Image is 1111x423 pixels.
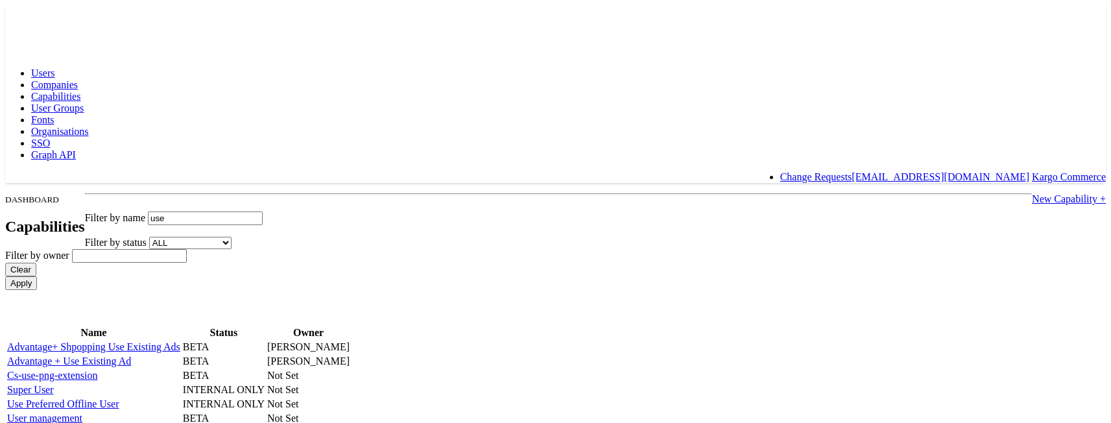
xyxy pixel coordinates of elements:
span: BETA [183,356,209,367]
span: Filter by status [85,237,147,248]
a: Change Requests [780,171,852,182]
a: New Capability + [1032,193,1106,204]
th: Owner [267,326,350,339]
small: DASHBOARD [5,195,59,204]
td: Not Set [267,369,350,382]
span: INTERNAL ONLY [183,398,265,409]
a: User Groups [31,103,84,114]
a: Kargo Commerce [1032,171,1106,182]
span: BETA [183,370,209,381]
a: Super User [7,384,54,395]
a: Cs-use-png-extension [7,370,98,381]
a: Organisations [31,126,89,137]
a: Advantage+ Shpopping Use Existing Ads [7,341,180,352]
td: Not Set [267,398,350,411]
a: Graph API [31,149,76,160]
h2: Capabilities [5,218,85,236]
th: Name [6,326,181,339]
input: Apply [5,276,37,290]
span: Filter by owner [5,250,69,261]
a: Use Preferred Offline User [7,398,119,409]
a: Companies [31,79,78,90]
a: Advantage + Use Existing Ad [7,356,131,367]
th: Status [182,326,265,339]
td: [PERSON_NAME] [267,341,350,354]
a: Fonts [31,114,54,125]
td: Not Set [267,383,350,396]
a: [EMAIL_ADDRESS][DOMAIN_NAME] [852,171,1029,182]
td: [PERSON_NAME] [267,355,350,368]
a: SSO [31,138,50,149]
a: Capabilities [31,91,80,102]
input: Clear [5,263,36,276]
span: INTERNAL ONLY [183,384,265,395]
a: Users [31,67,54,79]
span: Filter by name [85,212,145,223]
span: BETA [183,341,209,352]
